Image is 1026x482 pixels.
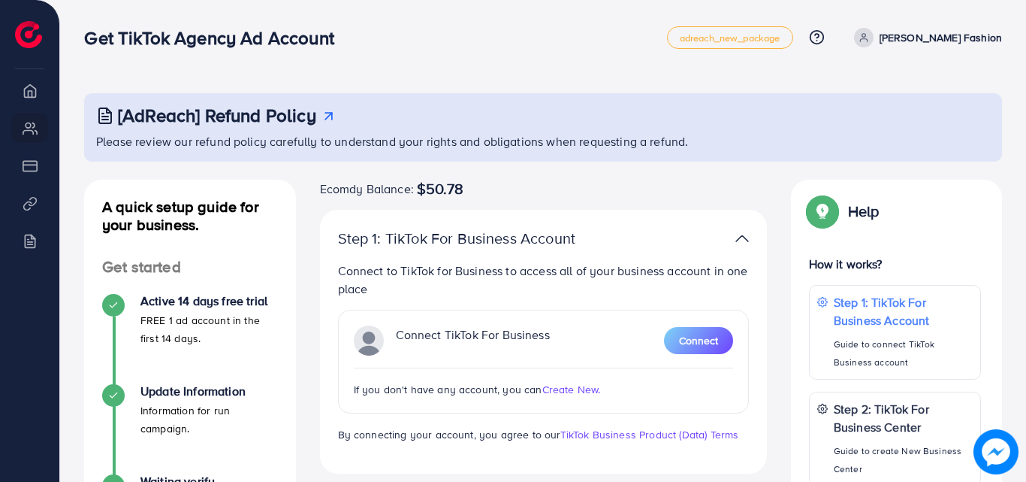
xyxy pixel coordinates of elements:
p: Connect TikTok For Business [396,326,550,356]
h4: Active 14 days free trial [140,294,278,308]
p: Guide to connect TikTok Business account [834,335,973,371]
span: adreach_new_package [680,33,780,43]
li: Update Information [84,384,296,474]
span: $50.78 [417,180,463,198]
img: TikTok partner [735,228,749,250]
h4: Get started [84,258,296,277]
a: [PERSON_NAME] Fashion [848,28,1002,47]
p: Information for run campaign. [140,402,278,438]
button: Connect [664,327,733,354]
a: TikTok Business Product (Data) Terms [560,427,739,442]
p: Guide to create New Business Center [834,442,973,478]
h3: Get TikTok Agency Ad Account [84,27,346,49]
img: TikTok partner [354,326,384,356]
span: If you don't have any account, you can [354,382,542,397]
img: Popup guide [809,198,836,225]
span: Connect [679,333,718,348]
p: Step 1: TikTok For Business Account [834,293,973,329]
li: Active 14 days free trial [84,294,296,384]
h4: A quick setup guide for your business. [84,198,296,234]
p: By connecting your account, you agree to our [338,426,749,444]
p: How it works? [809,255,982,273]
p: FREE 1 ad account in the first 14 days. [140,311,278,347]
p: Connect to TikTok for Business to access all of your business account in one place [338,262,749,298]
p: Please review our refund policy carefully to understand your rights and obligations when requesti... [96,132,993,150]
p: Step 1: TikTok For Business Account [338,229,604,247]
span: Create New. [542,382,601,397]
img: image [973,429,1018,474]
h4: Update Information [140,384,278,399]
a: adreach_new_package [667,26,793,49]
p: Help [848,202,880,220]
p: Step 2: TikTok For Business Center [834,400,973,436]
p: [PERSON_NAME] Fashion [880,29,1002,47]
span: Ecomdy Balance: [320,180,414,198]
img: logo [15,21,42,48]
h3: [AdReach] Refund Policy [118,105,316,126]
